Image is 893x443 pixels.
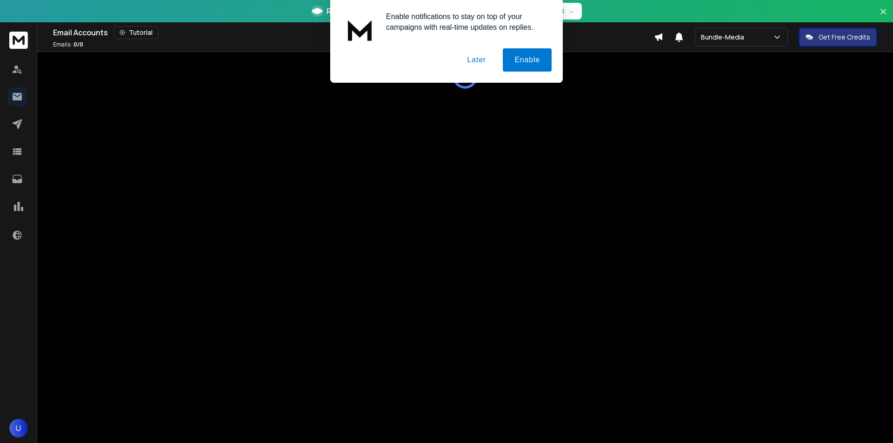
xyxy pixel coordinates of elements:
button: Enable [503,48,552,72]
button: Later [455,48,497,72]
img: notification icon [341,11,379,48]
div: Enable notifications to stay on top of your campaigns with real-time updates on replies. [379,11,552,33]
button: U [9,419,28,437]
